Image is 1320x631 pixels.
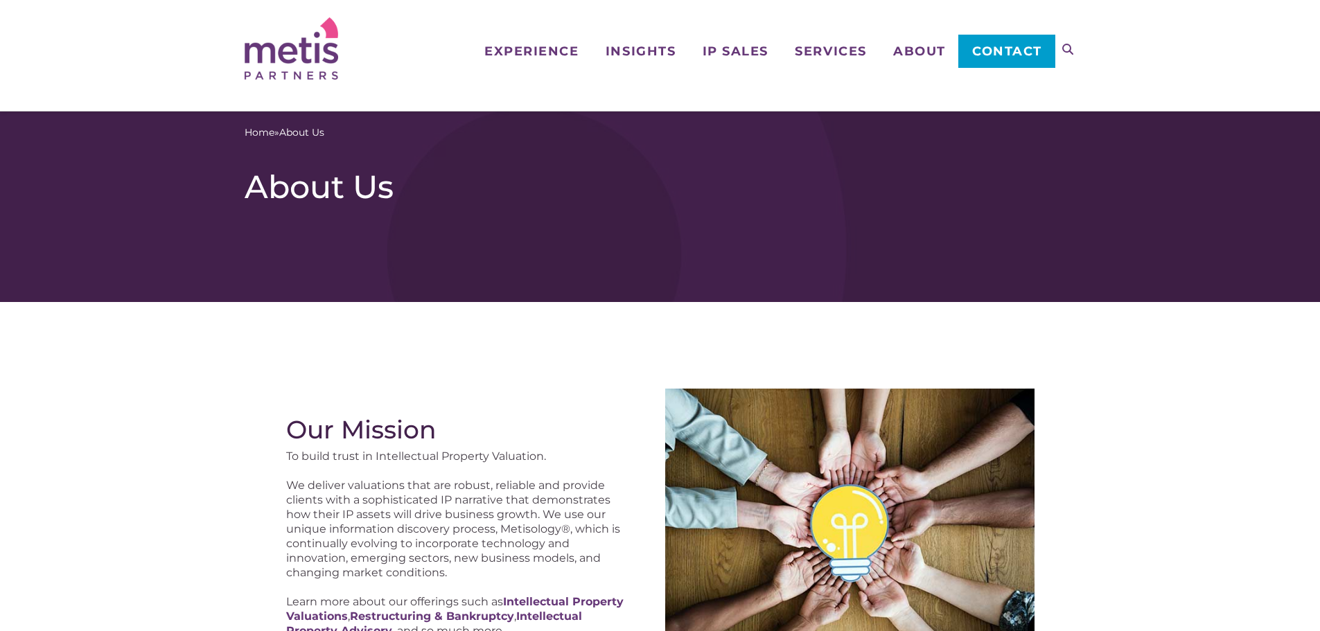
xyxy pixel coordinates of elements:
span: Insights [606,45,676,57]
a: Home [245,125,274,140]
h2: Our Mission [286,415,633,444]
span: Services [795,45,866,57]
span: » [245,125,324,140]
img: Metis Partners [245,17,338,80]
span: IP Sales [703,45,768,57]
span: About Us [279,125,324,140]
h1: About Us [245,168,1076,206]
a: Intellectual Property Valuations [286,596,624,623]
p: To build trust in Intellectual Property Valuation. [286,450,633,464]
span: Experience [484,45,579,57]
span: Contact [972,45,1042,57]
span: About [893,45,946,57]
a: Contact [958,35,1055,68]
p: We deliver valuations that are robust, reliable and provide clients with a sophisticated IP narra... [286,479,633,580]
a: Restructuring & Bankruptcy [350,610,514,623]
